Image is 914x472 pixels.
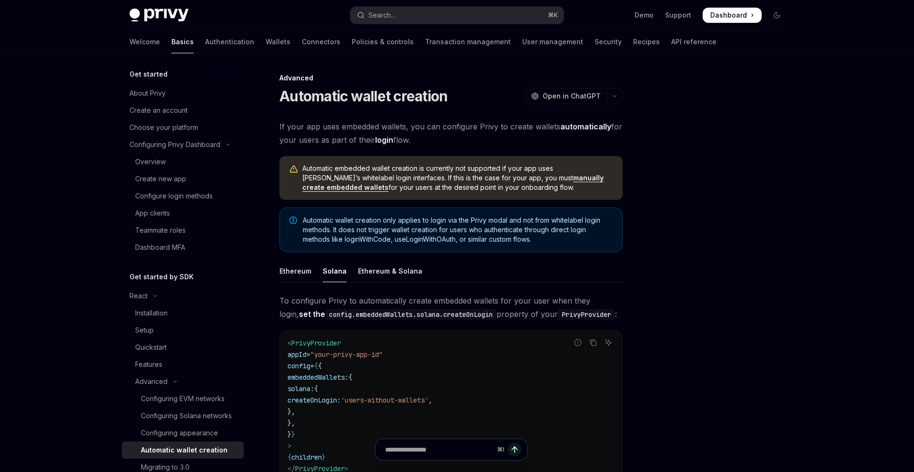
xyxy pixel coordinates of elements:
a: Basics [171,30,194,53]
span: createOnLogin: [288,396,341,404]
a: Transaction management [425,30,511,53]
div: Configure login methods [135,190,213,202]
span: To configure Privy to automatically create embedded wallets for your user when they login, proper... [279,294,623,321]
span: } [288,430,291,439]
div: Ethereum & Solana [358,260,422,282]
div: App clients [135,207,170,219]
a: Configure login methods [122,187,244,205]
div: Setup [135,324,154,336]
a: Configuring appearance [122,424,244,442]
a: Policies & controls [352,30,414,53]
button: Report incorrect code [572,336,584,349]
a: Connectors [302,30,340,53]
div: Solana [323,260,347,282]
div: React [129,290,148,302]
span: < [288,339,291,347]
div: About Privy [129,88,166,99]
a: Dashboard [703,8,762,23]
a: Features [122,356,244,373]
div: Teammate roles [135,225,186,236]
button: Toggle React section [122,287,244,305]
span: 'users-without-wallets' [341,396,428,404]
div: Quickstart [135,342,167,353]
span: = [307,350,310,359]
img: dark logo [129,9,189,22]
code: config.embeddedWallets.solana.createOnLogin [325,309,497,320]
strong: set the [299,309,497,319]
div: Overview [135,156,166,167]
button: Open search [350,7,564,24]
button: Copy the contents from the code block [587,336,599,349]
div: Advanced [135,376,168,387]
a: API reference [671,30,716,53]
a: Choose your platform [122,119,244,136]
a: Overview [122,153,244,170]
span: { [314,384,318,393]
span: = [310,362,314,370]
span: { [348,373,352,382]
a: Quickstart [122,339,244,356]
h1: Automatic wallet creation [279,88,447,105]
div: Automatic wallet creation [141,444,228,456]
a: Authentication [205,30,254,53]
div: Configuring Privy Dashboard [129,139,220,150]
a: Support [665,10,691,20]
div: Create an account [129,105,188,116]
a: Create new app [122,170,244,187]
button: Open in ChatGPT [525,88,606,104]
button: Toggle dark mode [769,8,785,23]
div: Configuring appearance [141,427,218,439]
span: }, [288,419,295,427]
span: }, [288,407,295,416]
svg: Note [289,216,297,224]
a: Wallets [266,30,290,53]
a: Security [595,30,622,53]
button: Toggle Advanced section [122,373,244,390]
a: Demo [635,10,654,20]
button: Send message [508,443,521,456]
div: Advanced [279,73,623,83]
span: { [318,362,322,370]
div: Configuring Solana networks [141,410,232,422]
span: "your-privy-app-id" [310,350,383,359]
span: embeddedWallets: [288,373,348,382]
button: Toggle Configuring Privy Dashboard section [122,136,244,153]
input: Ask a question... [385,439,493,460]
div: Configuring EVM networks [141,393,225,404]
a: Create an account [122,102,244,119]
a: Automatic wallet creation [122,442,244,459]
span: Open in ChatGPT [543,91,601,101]
span: appId [288,350,307,359]
div: Installation [135,307,168,319]
span: Dashboard [710,10,747,20]
span: PrivyProvider [291,339,341,347]
h5: Get started by SDK [129,271,194,283]
a: Configuring EVM networks [122,390,244,407]
a: Setup [122,322,244,339]
a: Installation [122,305,244,322]
div: Features [135,359,162,370]
strong: automatically [560,122,611,131]
svg: Warning [289,165,298,174]
span: ⌘ K [548,11,558,19]
div: Search... [368,10,395,21]
span: config [288,362,310,370]
span: If your app uses embedded wallets, you can configure Privy to create wallets for your users as pa... [279,120,623,147]
a: Welcome [129,30,160,53]
code: PrivyProvider [558,309,615,320]
a: Recipes [633,30,660,53]
span: solana: [288,384,314,393]
strong: login [375,135,393,145]
span: { [314,362,318,370]
span: } [291,430,295,439]
div: Choose your platform [129,122,198,133]
a: Teammate roles [122,222,244,239]
a: Configuring Solana networks [122,407,244,424]
span: , [428,396,432,404]
a: App clients [122,205,244,222]
a: About Privy [122,85,244,102]
div: Ethereum [279,260,311,282]
h5: Get started [129,69,168,80]
button: Ask AI [602,336,615,349]
a: User management [522,30,583,53]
